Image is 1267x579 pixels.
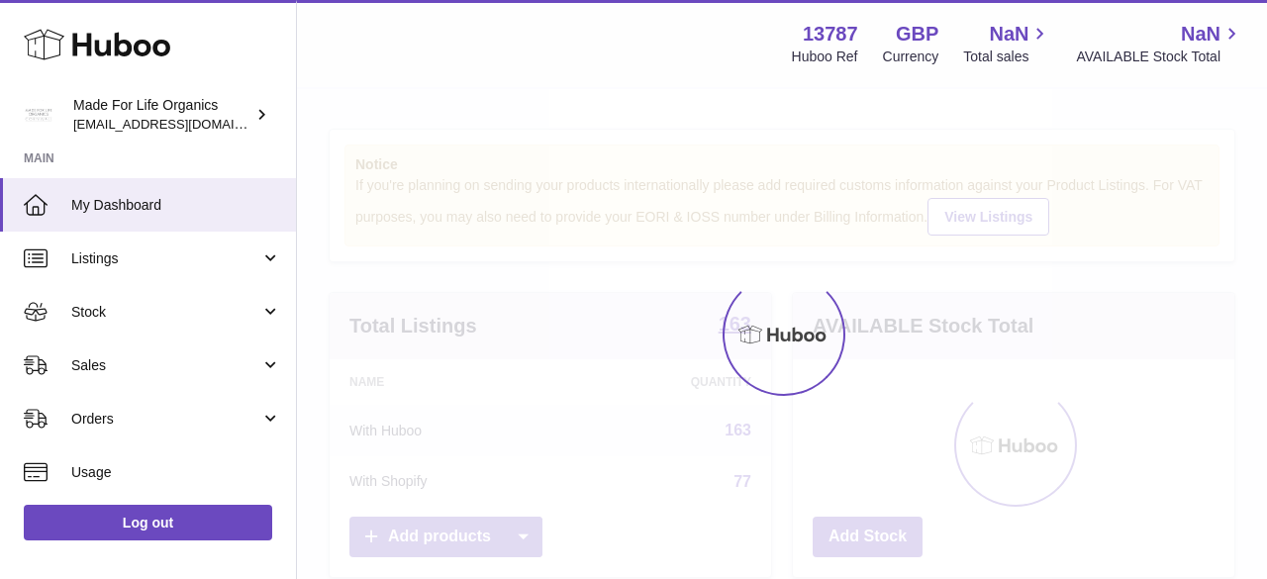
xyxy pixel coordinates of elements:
a: NaN Total sales [963,21,1051,66]
span: [EMAIL_ADDRESS][DOMAIN_NAME] [73,116,291,132]
span: Usage [71,463,281,482]
strong: 13787 [803,21,858,48]
div: Huboo Ref [792,48,858,66]
a: Log out [24,505,272,540]
span: Listings [71,249,260,268]
span: Total sales [963,48,1051,66]
span: My Dashboard [71,196,281,215]
div: Made For Life Organics [73,96,251,134]
a: NaN AVAILABLE Stock Total [1076,21,1243,66]
img: internalAdmin-13787@internal.huboo.com [24,100,53,130]
span: Stock [71,303,260,322]
span: NaN [1181,21,1220,48]
span: NaN [989,21,1028,48]
span: AVAILABLE Stock Total [1076,48,1243,66]
strong: GBP [896,21,938,48]
span: Sales [71,356,260,375]
span: Orders [71,410,260,429]
div: Currency [883,48,939,66]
